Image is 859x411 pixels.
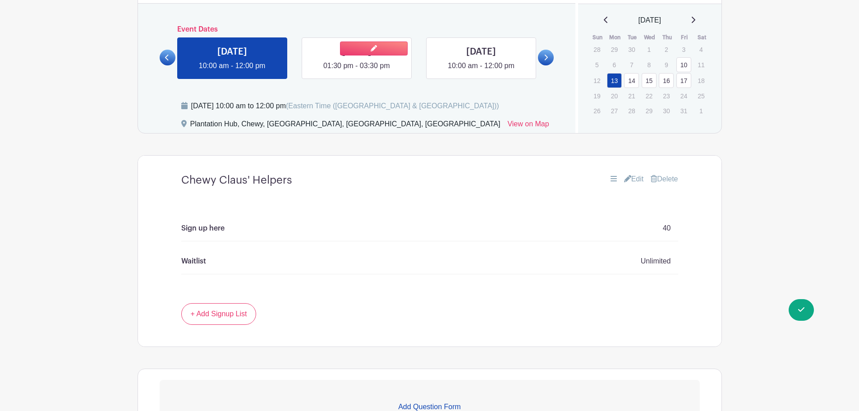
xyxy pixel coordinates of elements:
p: 29 [607,42,622,56]
a: 17 [676,73,691,88]
th: Wed [641,33,659,42]
p: 1 [642,42,657,56]
p: 27 [607,104,622,118]
p: 18 [694,74,708,88]
p: 28 [589,42,604,56]
p: 7 [624,58,639,72]
a: 15 [642,73,657,88]
p: 40 [663,223,671,234]
div: [DATE] 10:00 am to 12:00 pm [191,101,499,111]
p: 4 [694,42,708,56]
a: 13 [607,73,622,88]
p: 29 [642,104,657,118]
p: 12 [589,74,604,88]
th: Tue [624,33,641,42]
p: 28 [624,104,639,118]
p: 21 [624,89,639,103]
th: Sat [693,33,711,42]
p: 24 [676,89,691,103]
p: Waitlist [181,256,206,267]
p: 26 [589,104,604,118]
p: Sign up here [181,223,225,234]
p: 20 [607,89,622,103]
a: Edit [624,174,644,185]
p: 9 [659,58,674,72]
p: 25 [694,89,708,103]
a: 14 [624,73,639,88]
h6: Event Dates [175,25,538,34]
th: Thu [658,33,676,42]
p: 3 [676,42,691,56]
p: 11 [694,58,708,72]
a: + Add Signup List [181,303,257,325]
span: (Eastern Time ([GEOGRAPHIC_DATA] & [GEOGRAPHIC_DATA])) [286,102,499,110]
p: 1 [694,104,708,118]
th: Fri [676,33,694,42]
p: 5 [589,58,604,72]
p: 2 [659,42,674,56]
p: 22 [642,89,657,103]
th: Mon [606,33,624,42]
span: [DATE] [639,15,661,26]
p: Unlimited [641,256,671,267]
a: 10 [676,57,691,72]
p: 31 [676,104,691,118]
p: 23 [659,89,674,103]
p: 19 [589,89,604,103]
h4: Chewy Claus' Helpers [181,174,292,187]
p: 30 [624,42,639,56]
a: View on Map [507,119,549,133]
p: 6 [607,58,622,72]
p: 8 [642,58,657,72]
a: Delete [651,174,678,185]
th: Sun [589,33,606,42]
div: Plantation Hub, Chewy, [GEOGRAPHIC_DATA], [GEOGRAPHIC_DATA], [GEOGRAPHIC_DATA] [190,119,501,133]
p: 30 [659,104,674,118]
a: 16 [659,73,674,88]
